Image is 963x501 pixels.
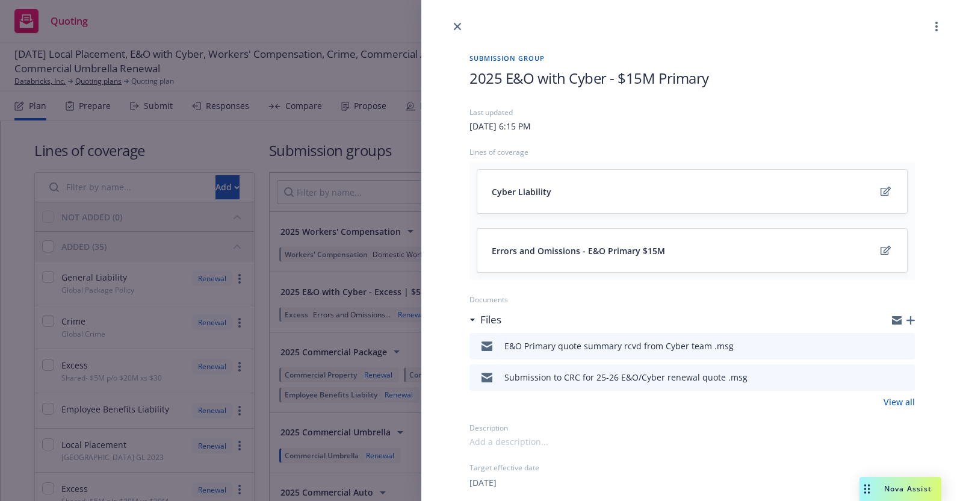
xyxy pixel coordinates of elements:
div: Target effective date [469,462,915,473]
div: Files [469,312,501,328]
h3: Files [480,312,501,328]
div: Description [469,423,915,433]
div: Last updated [469,107,915,117]
button: download file [880,339,890,353]
span: Nova Assist [884,484,932,494]
a: close [450,19,465,34]
div: E&O Primary quote summary rcvd from Cyber team .msg [504,340,734,352]
span: Cyber Liability [492,185,551,198]
button: preview file [899,339,910,353]
span: Submission group [469,53,915,63]
a: more [929,19,944,34]
span: Errors and Omissions - E&O Primary $15M [492,244,665,257]
div: [DATE] 6:15 PM [469,120,531,132]
span: 2025 E&O with Cyber - $15M Primary [469,68,709,88]
div: Lines of coverage [469,147,915,157]
a: View all [884,396,915,408]
button: download file [880,370,890,385]
button: Nova Assist [859,477,941,501]
div: Submission to CRC for 25-26 E&O/Cyber renewal quote .msg [504,371,748,384]
button: preview file [899,370,910,385]
div: Drag to move [859,477,875,501]
a: edit [878,243,893,258]
div: Documents [469,294,915,305]
a: edit [878,184,893,199]
button: [DATE] [469,476,497,489]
